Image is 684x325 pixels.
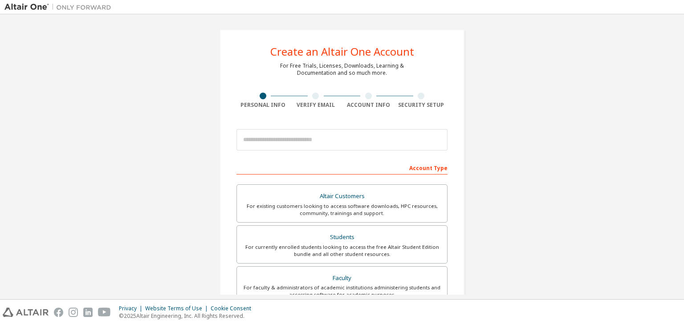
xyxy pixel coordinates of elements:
div: For Free Trials, Licenses, Downloads, Learning & Documentation and so much more. [280,62,404,77]
div: Account Type [236,160,448,175]
img: youtube.svg [98,308,111,317]
div: Cookie Consent [211,305,256,312]
div: Faculty [242,272,442,284]
div: Website Terms of Use [145,305,211,312]
div: For faculty & administrators of academic institutions administering students and accessing softwa... [242,284,442,298]
div: Privacy [119,305,145,312]
div: Create an Altair One Account [270,46,414,57]
img: linkedin.svg [83,308,93,317]
p: © 2025 Altair Engineering, Inc. All Rights Reserved. [119,312,256,320]
div: For currently enrolled students looking to access the free Altair Student Edition bundle and all ... [242,244,442,258]
img: Altair One [4,3,116,12]
img: instagram.svg [69,308,78,317]
div: Security Setup [395,102,448,109]
img: facebook.svg [54,308,63,317]
div: Account Info [342,102,395,109]
img: altair_logo.svg [3,308,49,317]
div: Students [242,231,442,244]
div: Verify Email [289,102,342,109]
div: Personal Info [236,102,289,109]
div: Altair Customers [242,190,442,203]
div: For existing customers looking to access software downloads, HPC resources, community, trainings ... [242,203,442,217]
